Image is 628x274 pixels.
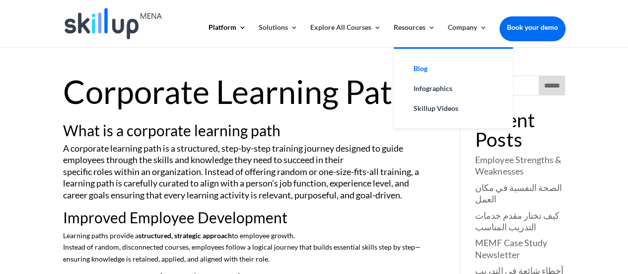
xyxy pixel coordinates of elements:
[475,110,565,154] h4: Recent Posts
[404,79,503,98] a: Infographics
[63,230,433,272] p: Learning paths provide a to employee growth. Instead of random, disconnected courses, employees f...
[475,154,561,177] a: Employee Strengths & Weaknesses
[65,8,162,39] img: Skillup Mena
[63,123,433,143] h2: What is a corporate learning path
[63,143,433,210] p: A corporate learning path is a structured, step-by-step training journey designed to guide employ...
[63,210,433,230] h2: Improved Employee Development
[394,24,435,47] a: Resources
[259,24,298,47] a: Solutions
[404,59,503,79] a: Blog
[310,24,381,47] a: Explore All Courses
[139,231,232,240] strong: structured, strategic approach
[448,24,487,47] a: Company
[463,167,628,274] iframe: Chat Widget
[499,16,565,38] a: Book your demo
[63,76,433,113] h1: Corporate Learning Path
[209,24,246,47] a: Platform
[404,98,503,118] a: Skillup Videos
